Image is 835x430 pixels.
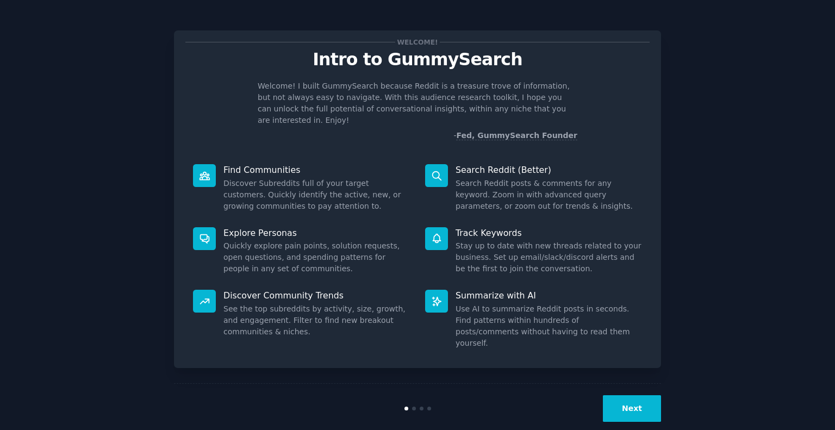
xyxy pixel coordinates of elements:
a: Fed, GummySearch Founder [456,131,577,140]
p: Search Reddit (Better) [456,164,642,176]
dd: Use AI to summarize Reddit posts in seconds. Find patterns within hundreds of posts/comments with... [456,303,642,349]
dd: Stay up to date with new threads related to your business. Set up email/slack/discord alerts and ... [456,240,642,275]
p: Explore Personas [223,227,410,239]
dd: See the top subreddits by activity, size, growth, and engagement. Filter to find new breakout com... [223,303,410,338]
span: Welcome! [395,36,440,48]
p: Discover Community Trends [223,290,410,301]
p: Summarize with AI [456,290,642,301]
dd: Quickly explore pain points, solution requests, open questions, and spending patterns for people ... [223,240,410,275]
dd: Search Reddit posts & comments for any keyword. Zoom in with advanced query parameters, or zoom o... [456,178,642,212]
dd: Discover Subreddits full of your target customers. Quickly identify the active, new, or growing c... [223,178,410,212]
p: Find Communities [223,164,410,176]
button: Next [603,395,661,422]
div: - [453,130,577,141]
p: Track Keywords [456,227,642,239]
p: Intro to GummySearch [185,50,650,69]
p: Welcome! I built GummySearch because Reddit is a treasure trove of information, but not always ea... [258,80,577,126]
